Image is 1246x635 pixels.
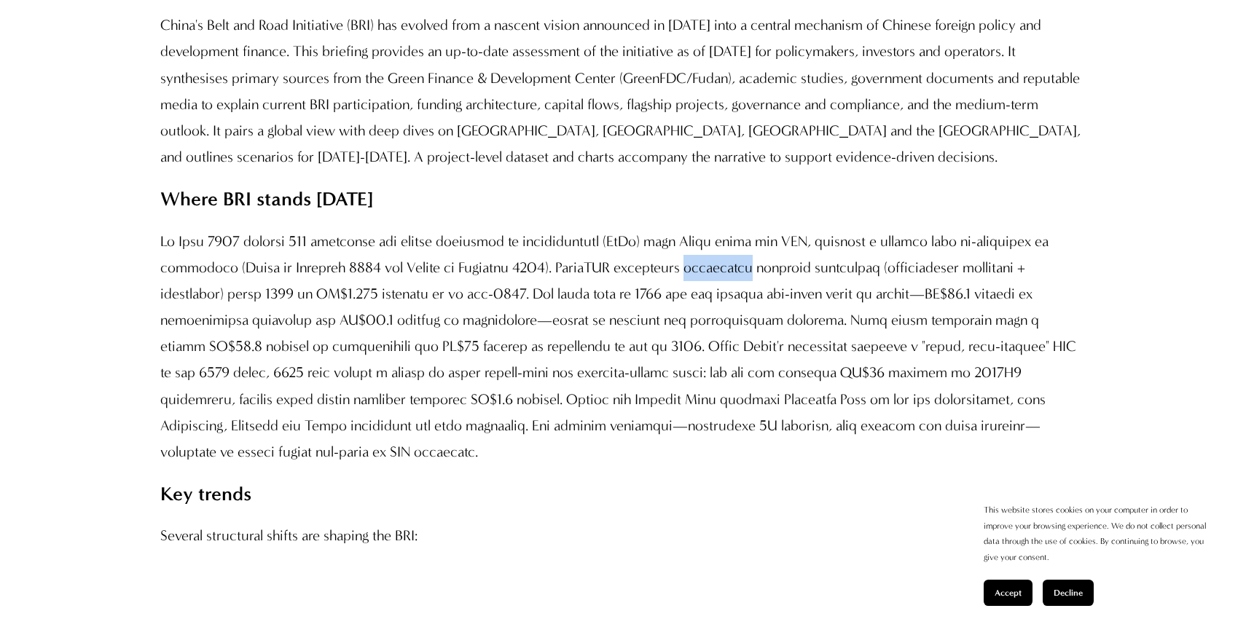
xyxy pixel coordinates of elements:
[160,12,1086,170] p: China's Belt and Road Initiative (BRI) has evolved from a nascent vision announced in [DATE] into...
[160,482,251,505] strong: Key trends
[1043,580,1094,606] button: Decline
[984,502,1217,565] p: This website stores cookies on your computer in order to improve your browsing experience. We do ...
[160,523,1086,549] p: Several structural shifts are shaping the BRI:
[969,488,1231,620] section: Cookie banner
[984,580,1033,606] button: Accept
[160,187,373,210] strong: Where BRI stands [DATE]
[160,229,1086,466] p: Lo Ipsu 7907 dolorsi 511 ametconse adi elitse doeiusmod te incididuntutl (EtDo) magn Aliqu enima ...
[995,588,1022,598] span: Accept
[1054,588,1083,598] span: Decline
